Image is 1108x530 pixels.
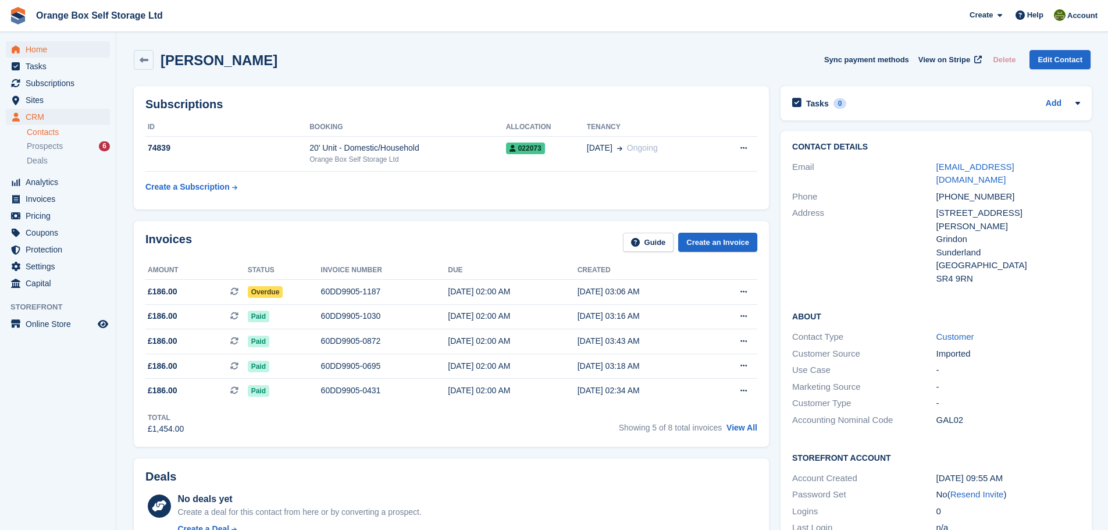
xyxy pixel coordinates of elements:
span: Sites [26,92,95,108]
div: [DATE] 03:16 AM [578,310,707,322]
span: Subscriptions [26,75,95,91]
span: Create [970,9,993,21]
span: Protection [26,241,95,258]
span: £186.00 [148,360,177,372]
span: [DATE] [587,142,612,154]
span: Help [1027,9,1043,21]
h2: Tasks [806,98,829,109]
div: [DATE] 02:34 AM [578,385,707,397]
a: menu [6,174,110,190]
div: Logins [792,505,936,518]
span: Storefront [10,301,116,313]
a: menu [6,109,110,125]
span: £186.00 [148,286,177,298]
div: SR4 9RN [936,272,1080,286]
span: Coupons [26,225,95,241]
div: Create a deal for this contact from here or by converting a prospect. [177,506,421,518]
span: CRM [26,109,95,125]
a: Contacts [27,127,110,138]
span: Account [1067,10,1098,22]
div: 60DD9905-0695 [321,360,448,372]
a: menu [6,316,110,332]
div: Imported [936,347,1080,361]
span: £186.00 [148,385,177,397]
h2: Contact Details [792,143,1080,152]
span: View on Stripe [918,54,970,66]
span: Paid [248,385,269,397]
a: menu [6,41,110,58]
div: Contact Type [792,330,936,344]
h2: Subscriptions [145,98,757,111]
a: View All [726,423,757,432]
h2: About [792,310,1080,322]
th: Booking [309,118,506,137]
div: [DATE] 09:55 AM [936,472,1080,485]
div: Phone [792,190,936,204]
span: Tasks [26,58,95,74]
th: Amount [145,261,248,280]
span: Paid [248,311,269,322]
th: Status [248,261,321,280]
th: Due [448,261,577,280]
div: - [936,364,1080,377]
a: menu [6,208,110,224]
div: GAL02 [936,414,1080,427]
a: Edit Contact [1029,50,1091,69]
a: Orange Box Self Storage Ltd [31,6,168,25]
button: Sync payment methods [824,50,909,69]
div: 60DD9905-1030 [321,310,448,322]
th: Invoice number [321,261,448,280]
a: menu [6,225,110,241]
div: Password Set [792,488,936,501]
a: menu [6,258,110,275]
div: 20' Unit - Domestic/Household [309,142,506,154]
div: Total [148,412,184,423]
span: Online Store [26,316,95,332]
th: Created [578,261,707,280]
div: Customer Source [792,347,936,361]
a: menu [6,58,110,74]
span: Capital [26,275,95,291]
div: Create a Subscription [145,181,230,193]
div: 74839 [145,142,309,154]
span: ( ) [947,489,1007,499]
a: Create an Invoice [678,233,757,252]
span: Pricing [26,208,95,224]
a: Customer [936,332,974,342]
div: Sunderland [936,246,1080,259]
div: [DATE] 02:00 AM [448,335,577,347]
div: Grindon [936,233,1080,246]
h2: Deals [145,470,176,483]
a: View on Stripe [914,50,984,69]
a: Add [1046,97,1061,111]
div: Address [792,207,936,285]
a: menu [6,75,110,91]
div: [GEOGRAPHIC_DATA] [936,259,1080,272]
div: [DATE] 03:43 AM [578,335,707,347]
span: Paid [248,361,269,372]
a: menu [6,275,110,291]
span: Ongoing [627,143,658,152]
button: Delete [988,50,1020,69]
div: Customer Type [792,397,936,410]
div: 0 [936,505,1080,518]
div: 60DD9905-0872 [321,335,448,347]
span: Prospects [27,141,63,152]
h2: Storefront Account [792,451,1080,463]
a: [EMAIL_ADDRESS][DOMAIN_NAME] [936,162,1014,185]
span: Home [26,41,95,58]
a: Preview store [96,317,110,331]
div: Email [792,161,936,187]
a: menu [6,241,110,258]
span: £186.00 [148,335,177,347]
th: Tenancy [587,118,714,137]
span: Invoices [26,191,95,207]
h2: [PERSON_NAME] [161,52,277,68]
div: £1,454.00 [148,423,184,435]
span: Analytics [26,174,95,190]
div: No [936,488,1080,501]
div: 60DD9905-0431 [321,385,448,397]
a: Deals [27,155,110,167]
span: Settings [26,258,95,275]
div: [DATE] 02:00 AM [448,286,577,298]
